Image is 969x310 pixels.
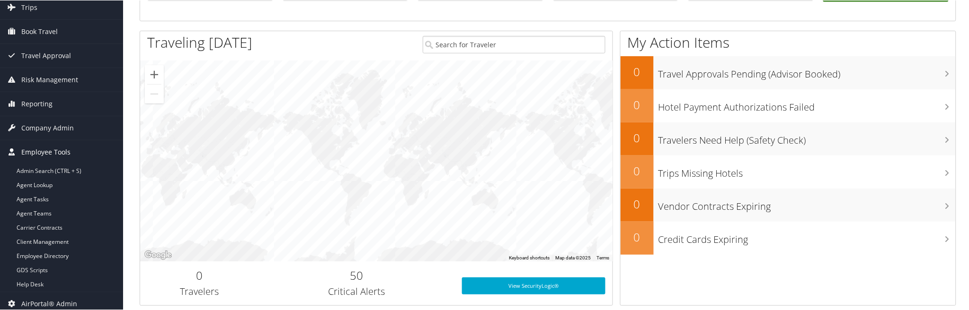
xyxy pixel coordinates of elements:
[21,116,74,139] span: Company Admin
[21,43,71,67] span: Travel Approval
[621,122,956,155] a: 0Travelers Need Help (Safety Check)
[621,89,956,122] a: 0Hotel Payment Authorizations Failed
[658,228,956,246] h3: Credit Cards Expiring
[423,35,605,53] input: Search for Traveler
[145,65,164,84] button: Zoom in
[509,254,550,261] button: Keyboard shortcuts
[147,267,251,283] h2: 0
[621,63,654,79] h2: 0
[21,92,53,115] span: Reporting
[265,267,448,283] h2: 50
[142,249,174,261] img: Google
[621,129,654,146] h2: 0
[658,95,956,113] h3: Hotel Payment Authorizations Failed
[21,68,78,91] span: Risk Management
[555,255,591,260] span: Map data ©2025
[265,284,448,298] h3: Critical Alerts
[147,284,251,298] h3: Travelers
[621,196,654,212] h2: 0
[658,129,956,146] h3: Travelers Need Help (Safety Check)
[621,32,956,52] h1: My Action Items
[658,162,956,180] h3: Trips Missing Hotels
[621,229,654,245] h2: 0
[147,32,252,52] h1: Traveling [DATE]
[621,96,654,112] h2: 0
[596,255,610,260] a: Terms (opens in new tab)
[21,19,58,43] span: Book Travel
[621,163,654,179] h2: 0
[21,140,71,164] span: Employee Tools
[621,56,956,89] a: 0Travel Approvals Pending (Advisor Booked)
[142,249,174,261] a: Open this area in Google Maps (opens a new window)
[145,84,164,103] button: Zoom out
[462,277,605,294] a: View SecurityLogic®
[621,221,956,254] a: 0Credit Cards Expiring
[621,188,956,221] a: 0Vendor Contracts Expiring
[658,195,956,213] h3: Vendor Contracts Expiring
[621,155,956,188] a: 0Trips Missing Hotels
[658,62,956,80] h3: Travel Approvals Pending (Advisor Booked)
